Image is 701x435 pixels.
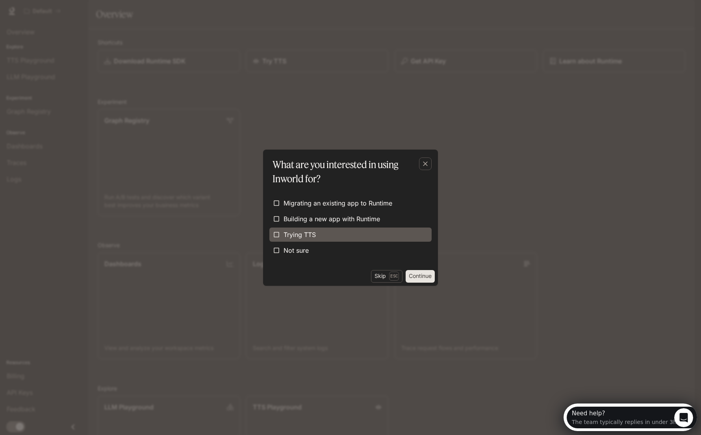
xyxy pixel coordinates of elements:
div: The team typically replies in under 3h [8,13,113,21]
button: SkipEsc [371,270,402,283]
p: What are you interested in using Inworld for? [273,157,425,186]
iframe: Intercom live chat [674,408,693,427]
div: Open Intercom Messenger [3,3,136,25]
iframe: Intercom live chat discovery launcher [564,404,697,431]
span: Building a new app with Runtime [284,214,380,224]
button: Continue [406,270,435,283]
span: Not sure [284,246,309,255]
p: Esc [389,272,399,280]
div: Need help? [8,7,113,13]
span: Trying TTS [284,230,316,239]
span: Migrating an existing app to Runtime [284,198,392,208]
